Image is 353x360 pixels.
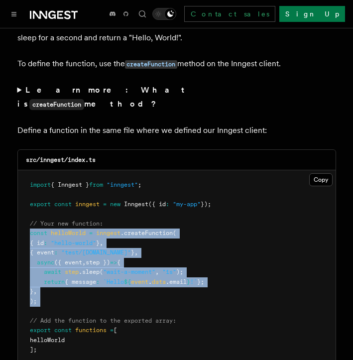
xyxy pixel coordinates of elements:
[152,8,176,20] button: Toggle dark mode
[30,249,54,256] span: { event
[152,278,166,285] span: data
[103,268,155,275] span: "wait-a-moment"
[30,317,176,324] span: // Add the function to the exported array:
[162,268,176,275] span: "1s"
[79,268,100,275] span: .sleep
[30,288,33,295] span: }
[100,240,103,246] span: ,
[17,57,336,71] p: To define the function, use the method on the Inngest client.
[96,240,100,246] span: }
[61,249,131,256] span: "test/[DOMAIN_NAME]"
[184,6,275,22] a: Contact sales
[173,230,176,237] span: (
[110,327,114,334] span: =
[107,181,138,188] span: "inngest"
[51,230,86,237] span: helloWorld
[65,268,79,275] span: step
[279,6,345,22] a: Sign Up
[51,181,89,188] span: { Inngest }
[30,220,103,227] span: // Your new function:
[30,240,44,246] span: { id
[309,173,333,186] button: Copy
[148,201,166,208] span: ({ id
[54,201,72,208] span: const
[138,181,141,188] span: ;
[51,240,96,246] span: "hello-world"
[17,83,336,112] summary: Learn more: What iscreateFunctionmethod?
[110,201,120,208] span: new
[96,278,100,285] span: :
[134,249,138,256] span: ,
[30,337,65,344] span: helloWorld
[86,259,110,266] span: step })
[89,181,103,188] span: from
[17,85,189,109] strong: Learn more: What is method?
[100,268,103,275] span: (
[125,60,177,69] code: createFunction
[131,249,134,256] span: }
[103,278,124,285] span: `Hello
[82,259,86,266] span: ,
[124,278,131,285] span: ${
[166,278,187,285] span: .email
[37,259,54,266] span: async
[89,230,93,237] span: =
[155,268,159,275] span: ,
[173,201,201,208] span: "my-app"
[96,230,120,237] span: inngest
[44,278,65,285] span: return
[187,278,190,285] span: }
[44,268,61,275] span: await
[166,201,169,208] span: :
[148,278,152,285] span: .
[29,99,84,110] code: createFunction
[201,201,211,208] span: });
[75,327,107,334] span: functions
[30,181,51,188] span: import
[26,156,96,163] code: src/inngest/index.ts
[197,278,204,285] span: };
[54,327,72,334] span: const
[30,346,37,353] span: ];
[114,327,117,334] span: [
[103,201,107,208] span: =
[65,278,96,285] span: { message
[33,288,37,295] span: ,
[8,8,20,20] button: Toggle navigation
[44,240,47,246] span: :
[30,298,37,305] span: );
[176,268,183,275] span: );
[17,123,336,137] p: Define a function in the same file where we defined our Inngest client:
[30,230,47,237] span: const
[136,8,148,20] button: Find something...
[54,259,82,266] span: ({ event
[125,59,177,68] a: createFunction
[120,230,173,237] span: .createFunction
[30,201,51,208] span: export
[131,278,148,285] span: event
[190,278,197,285] span: !`
[110,259,117,266] span: =>
[75,201,100,208] span: inngest
[30,327,51,334] span: export
[124,201,148,208] span: Inngest
[117,259,120,266] span: {
[54,249,58,256] span: :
